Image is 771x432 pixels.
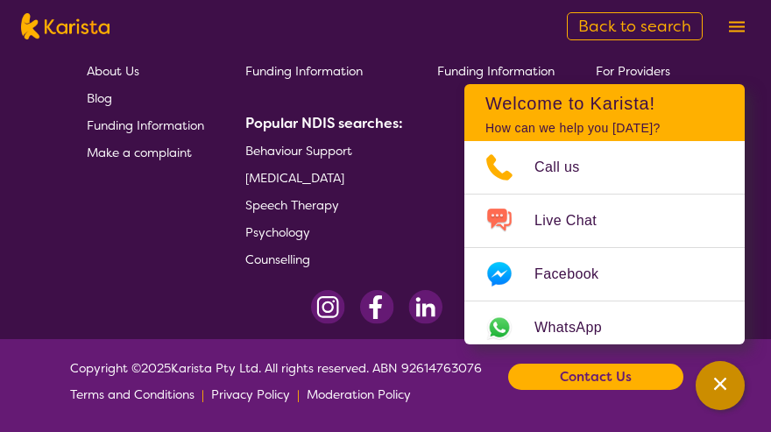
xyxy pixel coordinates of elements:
[87,90,112,106] span: Blog
[596,57,677,84] a: For Providers
[21,13,110,39] img: Karista logo
[245,245,396,273] a: Counselling
[729,21,745,32] img: menu
[311,290,345,324] img: Instagram
[87,63,139,79] span: About Us
[245,137,396,164] a: Behaviour Support
[245,170,344,186] span: [MEDICAL_DATA]
[464,301,745,354] a: Web link opens in a new tab.
[464,141,745,354] ul: Choose channel
[87,57,204,84] a: About Us
[245,218,396,245] a: Psychology
[307,381,411,407] a: Moderation Policy
[211,381,290,407] a: Privacy Policy
[359,290,394,324] img: Facebook
[696,361,745,410] button: Channel Menu
[245,143,352,159] span: Behaviour Support
[297,381,300,407] p: |
[534,208,618,234] span: Live Chat
[70,386,195,402] span: Terms and Conditions
[567,12,703,40] a: Back to search
[70,381,195,407] a: Terms and Conditions
[534,315,623,341] span: WhatsApp
[437,57,555,84] a: Funding Information
[70,355,482,407] span: Copyright © 2025 Karista Pty Ltd. All rights reserved. ABN 92614763076
[485,121,724,136] p: How can we help you [DATE]?
[437,63,555,79] span: Funding Information
[307,386,411,402] span: Moderation Policy
[245,63,363,79] span: Funding Information
[87,84,204,111] a: Blog
[245,164,396,191] a: [MEDICAL_DATA]
[464,84,745,344] div: Channel Menu
[202,381,204,407] p: |
[408,290,442,324] img: LinkedIn
[87,145,192,160] span: Make a complaint
[245,191,396,218] a: Speech Therapy
[245,114,403,132] b: Popular NDIS searches:
[211,386,290,402] span: Privacy Policy
[87,138,204,166] a: Make a complaint
[534,154,601,181] span: Call us
[245,197,339,213] span: Speech Therapy
[87,117,204,133] span: Funding Information
[245,251,310,267] span: Counselling
[245,57,396,84] a: Funding Information
[578,16,691,37] span: Back to search
[596,63,670,79] span: For Providers
[245,224,310,240] span: Psychology
[87,111,204,138] a: Funding Information
[560,364,632,390] b: Contact Us
[534,261,619,287] span: Facebook
[485,93,724,114] h2: Welcome to Karista!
